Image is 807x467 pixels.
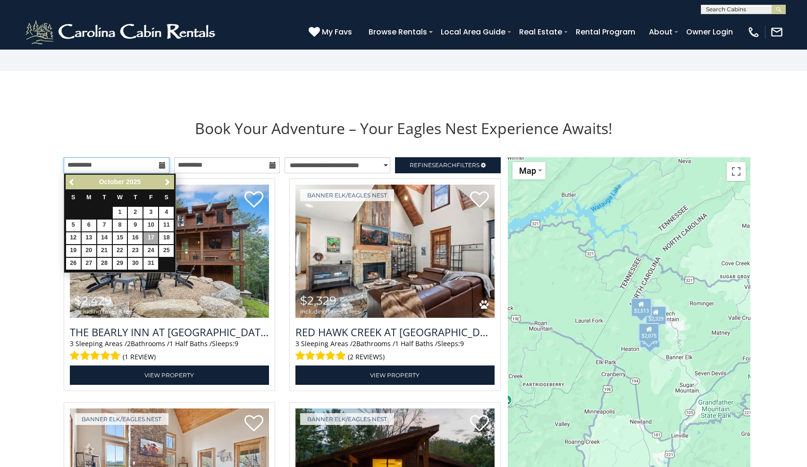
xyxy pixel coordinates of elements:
a: Local Area Guide [436,24,510,40]
span: Previous [68,178,76,186]
a: 19 [66,245,81,257]
a: RefineSearchFilters [395,157,501,173]
span: 1 Half Baths / [395,339,437,348]
a: Add to favorites [470,190,489,210]
a: Browse Rentals [364,24,432,40]
span: 2025 [126,178,141,186]
span: (2 reviews) [348,351,385,363]
a: 10 [143,220,158,231]
a: 31 [143,258,158,270]
span: Friday [149,194,153,201]
span: My Favs [322,26,352,38]
a: 14 [97,232,112,244]
a: 12 [66,232,81,244]
a: 8 [113,220,127,231]
a: View Property [295,365,495,385]
button: Toggle fullscreen view [727,162,746,181]
img: Red Hawk Creek at Eagles Nest [295,185,495,318]
a: 24 [143,245,158,257]
span: October [99,178,125,186]
a: 5 [66,220,81,231]
a: 13 [82,232,96,244]
a: 4 [159,207,174,219]
a: 2 [128,207,143,219]
a: My Favs [309,26,354,38]
button: Change map style [513,162,546,179]
a: 20 [82,245,96,257]
a: 16 [128,232,143,244]
span: Map [519,166,536,176]
img: White-1-2.png [24,18,219,46]
span: Next [164,178,171,186]
a: The Bearly Inn at [GEOGRAPHIC_DATA] [70,325,269,339]
a: View Property [70,365,269,385]
a: 18 [159,232,174,244]
div: $2,075 [639,323,659,341]
a: Add to favorites [470,414,489,434]
span: Saturday [165,194,168,201]
a: 30 [128,258,143,270]
h3: The Bearly Inn at Eagles Nest [70,325,269,339]
span: Wednesday [117,194,123,201]
span: 3 [295,339,299,348]
a: 26 [66,258,81,270]
a: Owner Login [681,24,738,40]
span: Tuesday [102,194,106,201]
span: 9 [460,339,464,348]
img: phone-regular-white.png [747,25,760,39]
a: Rental Program [571,24,640,40]
a: 17 [143,232,158,244]
a: Previous [67,176,78,188]
a: 27 [82,258,96,270]
a: 9 [128,220,143,231]
span: including taxes & fees [300,308,361,314]
span: 9 [235,339,238,348]
a: 28 [97,258,112,270]
span: $2,329 [300,294,336,307]
a: Add to favorites [244,414,263,434]
div: Sleeping Areas / Bathrooms / Sleeps: [70,339,269,363]
h3: Red Hawk Creek at Eagles Nest [295,325,495,339]
div: $2,513 [630,298,651,317]
span: $2,429 [75,294,112,307]
span: Search [432,161,456,169]
span: Refine Filters [410,161,479,169]
a: Banner Elk/Eagles Nest [300,189,394,201]
span: (1 review) [123,351,156,363]
span: Thursday [134,194,137,201]
a: 3 [143,207,158,219]
a: Red Hawk Creek at [GEOGRAPHIC_DATA] [295,325,495,339]
a: 11 [159,220,174,231]
img: mail-regular-white.png [770,25,783,39]
a: 15 [113,232,127,244]
a: 25 [159,245,174,257]
h1: Book Your Adventure – Your Eagles Nest Experience Awaits! [57,118,750,138]
a: 22 [113,245,127,257]
span: Monday [86,194,92,201]
div: $1,689 [639,329,660,348]
span: 2 [127,339,131,348]
a: Real Estate [514,24,567,40]
a: 23 [128,245,143,257]
a: Add to favorites [244,190,263,210]
a: Banner Elk/Eagles Nest [300,413,394,425]
a: 21 [97,245,112,257]
span: 1 Half Baths / [169,339,212,348]
span: 3 [70,339,74,348]
a: Next [161,176,173,188]
div: $2,329 [645,306,666,324]
a: Banner Elk/Eagles Nest [75,413,168,425]
div: $2,429 [638,323,659,342]
a: About [644,24,677,40]
div: Sleeping Areas / Bathrooms / Sleeps: [295,339,495,363]
span: 2 [353,339,356,348]
span: Sunday [71,194,75,201]
a: Red Hawk Creek at Eagles Nest $2,329 including taxes & fees [295,185,495,318]
a: 7 [97,220,112,231]
a: 1 [113,207,127,219]
a: 29 [113,258,127,270]
span: including taxes & fees [75,308,135,314]
a: 6 [82,220,96,231]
